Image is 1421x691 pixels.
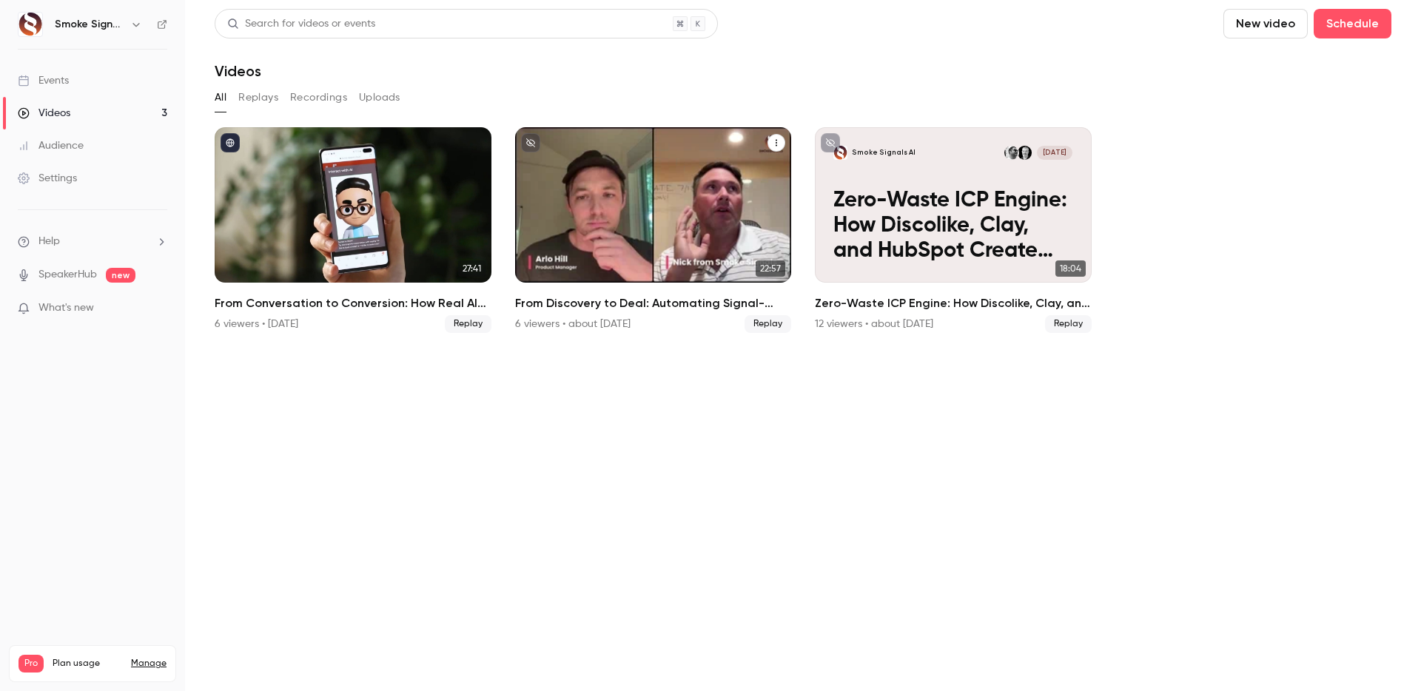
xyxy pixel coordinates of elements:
button: Schedule [1314,9,1391,38]
li: From Discovery to Deal: Automating Signal-Based GTM with Fathom + HubSpot [515,127,792,333]
span: 27:41 [458,260,486,277]
h2: From Conversation to Conversion: How Real AI Builds Signal-Based GTM Plans in HubSpot [215,294,491,312]
div: 12 viewers • about [DATE] [815,317,933,331]
div: Videos [18,106,70,121]
h2: From Discovery to Deal: Automating Signal-Based GTM with Fathom + HubSpot [515,294,792,312]
a: Manage [131,658,167,670]
img: George Rekouts [1018,146,1032,160]
button: All [215,86,226,109]
span: Replay [445,315,491,333]
span: Plan usage [53,658,122,670]
img: Zero-Waste ICP Engine: How Discolike, Clay, and HubSpot Create ROI-Ready Audiences [833,146,847,160]
span: new [106,268,135,283]
img: Nick Zeckets [1004,146,1018,160]
a: SpeakerHub [38,267,97,283]
ul: Videos [215,127,1391,333]
li: Zero-Waste ICP Engine: How Discolike, Clay, and HubSpot Create ROI-Ready Audiences [815,127,1092,333]
a: 27:41From Conversation to Conversion: How Real AI Builds Signal-Based GTM Plans in HubSpot6 viewe... [215,127,491,333]
p: Smoke Signals AI [852,148,916,158]
button: Uploads [359,86,400,109]
a: 22:57From Discovery to Deal: Automating Signal-Based GTM with Fathom + HubSpot6 viewers • about [... [515,127,792,333]
span: Pro [19,655,44,673]
li: From Conversation to Conversion: How Real AI Builds Signal-Based GTM Plans in HubSpot [215,127,491,333]
h6: Smoke Signals AI [55,17,124,32]
div: Audience [18,138,84,153]
button: Recordings [290,86,347,109]
h1: Videos [215,62,261,80]
span: What's new [38,300,94,316]
section: Videos [215,9,1391,682]
div: 6 viewers • about [DATE] [515,317,631,331]
span: 22:57 [756,260,785,277]
button: unpublished [521,133,540,152]
div: 6 viewers • [DATE] [215,317,298,331]
button: unpublished [821,133,840,152]
button: published [221,133,240,152]
span: 18:04 [1055,260,1086,277]
div: Events [18,73,69,88]
span: [DATE] [1037,146,1072,160]
img: Smoke Signals AI [19,13,42,36]
a: Zero-Waste ICP Engine: How Discolike, Clay, and HubSpot Create ROI-Ready AudiencesSmoke Signals A... [815,127,1092,333]
span: Help [38,234,60,249]
button: New video [1223,9,1308,38]
span: Replay [1045,315,1092,333]
div: Settings [18,171,77,186]
div: Search for videos or events [227,16,375,32]
button: Replays [238,86,278,109]
iframe: Noticeable Trigger [150,302,167,315]
h2: Zero-Waste ICP Engine: How Discolike, Clay, and HubSpot Create ROI-Ready Audiences [815,294,1092,312]
li: help-dropdown-opener [18,234,167,249]
p: Zero-Waste ICP Engine: How Discolike, Clay, and HubSpot Create ROI-Ready Audiences [833,189,1072,264]
span: Replay [745,315,791,333]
